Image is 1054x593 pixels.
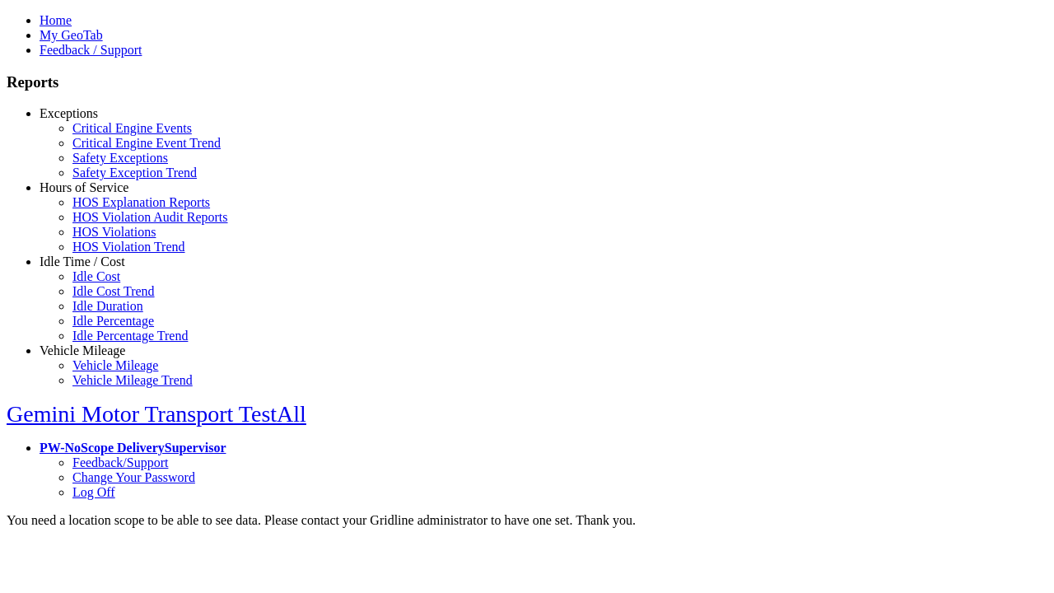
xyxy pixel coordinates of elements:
a: Log Off [72,485,115,499]
a: HOS Violations [72,225,156,239]
a: Critical Engine Events [72,121,192,135]
a: Idle Percentage [72,314,154,328]
a: Idle Percentage Trend [72,329,188,343]
a: HOS Violation Trend [72,240,185,254]
a: Idle Cost [72,269,120,283]
a: Safety Exceptions [72,151,168,165]
a: Change Your Password [72,470,195,484]
a: Home [40,13,72,27]
div: You need a location scope to be able to see data. Please contact your Gridline administrator to h... [7,513,1047,528]
a: Idle Duration [72,299,143,313]
a: Critical Engine Event Trend [72,136,221,150]
a: Exceptions [40,106,98,120]
a: Hours of Service [40,180,128,194]
h3: Reports [7,73,1047,91]
a: Vehicle Mileage [72,358,158,372]
a: Feedback / Support [40,43,142,57]
a: My GeoTab [40,28,103,42]
a: Safety Exception Trend [72,166,197,180]
a: Idle Cost Trend [72,284,155,298]
a: HOS Violation Audit Reports [72,210,228,224]
a: Vehicle Mileage [40,343,125,357]
a: Feedback/Support [72,455,168,469]
a: Idle Time / Cost [40,254,125,268]
a: HOS Explanation Reports [72,195,210,209]
a: Vehicle Mileage Trend [72,373,193,387]
a: Gemini Motor Transport TestAll [7,401,306,427]
a: PW-NoScope DeliverySupervisor [40,441,226,455]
